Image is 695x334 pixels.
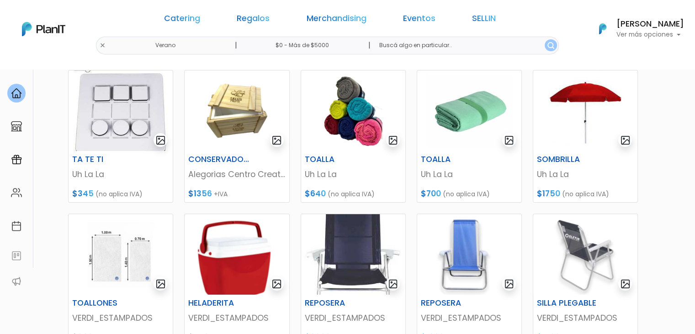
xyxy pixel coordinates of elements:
span: (no aplica IVA) [562,189,609,199]
img: gallery-light [388,279,398,289]
img: people-662611757002400ad9ed0e3c099ab2801c6687ba6c219adb57efc949bc21e19d.svg [11,187,22,198]
img: thumb_Captura_de_pantalla_2023-09-12_131513-PhotoRoom.png [185,70,289,151]
img: marketplace-4ceaa7011d94191e9ded77b95e3339b90024bf715f7c57f8cf31f2d8c509eaba.svg [11,121,22,132]
img: gallery-light [504,135,515,145]
p: Uh La La [537,168,634,180]
h6: TA TE TI [67,155,139,164]
a: SELLIN [472,15,496,26]
p: Ver más opciones [616,32,684,38]
span: +IVA [214,189,228,199]
img: home-e721727adea9d79c4d83392d1f703f7f8bce08238fde08b1acbfd93340b81755.svg [11,88,22,99]
img: calendar-87d922413cdce8b2cf7b7f5f62616a5cf9e4887200fb71536465627b3292af00.svg [11,221,22,232]
span: $1750 [537,188,560,199]
p: VERDI_ESTAMPADOS [421,312,518,324]
p: VERDI_ESTAMPADOS [537,312,634,324]
img: thumb_Captura_de_pantalla_2024-09-05_150741.png [533,214,637,295]
p: VERDI_ESTAMPADOS [305,312,402,324]
a: Catering [164,15,200,26]
span: $640 [305,188,326,199]
h6: SILLA PLEGABLE [531,298,604,308]
img: gallery-light [155,279,166,289]
img: search_button-432b6d5273f82d61273b3651a40e1bd1b912527efae98b1b7a1b2c0702e16a8d.svg [547,42,554,49]
img: PlanIt Logo [593,19,613,39]
p: VERDI_ESTAMPADOS [72,312,169,324]
h6: TOALLA [415,155,488,164]
img: thumb_Captura_de_pantalla_2023-10-27_155328.jpg [69,214,173,295]
img: thumb_WhatsApp_Image_2023-05-22_at_09.03.46.jpeg [69,70,173,151]
a: gallery-light TA TE TI Uh La La $345 (no aplica IVA) [68,70,173,203]
img: thumb_Captura_de_pantalla_2025-08-27_153741.png [185,214,289,295]
h6: [PERSON_NAME] [616,20,684,28]
span: (no aplica IVA) [95,189,143,199]
img: partners-52edf745621dab592f3b2c58e3bca9d71375a7ef29c3b500c9f145b62cc070d4.svg [11,276,22,287]
a: Merchandising [306,15,366,26]
a: Regalos [237,15,270,26]
div: PLAN IT Ya probaste PlanitGO? Vas a poder automatizarlas acciones de todo el año. Escribinos para... [24,64,161,122]
img: gallery-light [620,135,631,145]
p: Alegorias Centro Creativo [188,168,285,180]
p: Uh La La [421,168,518,180]
img: gallery-light [271,279,282,289]
p: Uh La La [305,168,402,180]
h6: SOMBRILLA [531,155,604,164]
span: (no aplica IVA) [443,189,490,199]
span: J [92,55,110,73]
img: gallery-light [155,135,166,145]
p: | [234,40,237,51]
div: J [24,55,161,73]
h6: HELADERITA [183,298,255,308]
i: insert_emoticon [139,137,155,148]
span: ¡Escríbenos! [48,139,139,148]
p: Uh La La [72,168,169,180]
i: send [155,137,174,148]
a: gallery-light TOALLA Uh La La $640 (no aplica IVA) [301,70,406,203]
img: thumb_WhatsApp_Image_2023-10-16_at_20.14.41.jpeg [533,70,637,151]
img: gallery-light [504,279,515,289]
h6: REPOSERA [415,298,488,308]
img: feedback-78b5a0c8f98aac82b08bfc38622c3050aee476f2c9584af64705fc4e61158814.svg [11,250,22,261]
a: gallery-light CONSERVADORA Alegorias Centro Creativo $1356 +IVA [184,70,289,203]
h6: TOALLONES [67,298,139,308]
img: user_d58e13f531133c46cb30575f4d864daf.jpeg [83,46,101,64]
button: PlanIt Logo [PERSON_NAME] Ver más opciones [587,17,684,41]
img: PlanIt Logo [22,22,65,36]
img: gallery-light [271,135,282,145]
input: Buscá algo en particular.. [371,37,558,54]
img: thumb_WhatsApp_Image_2023-10-16_at_20.11.37.jpg [417,70,521,151]
img: campaigns-02234683943229c281be62815700db0a1741e53638e28bf9629b52c665b00959.svg [11,154,22,165]
span: (no aplica IVA) [328,189,375,199]
a: Eventos [403,15,435,26]
span: $1356 [188,188,212,199]
img: thumb_Captura_de_pantalla_2024-09-05_150832.png [417,214,521,295]
img: close-6986928ebcb1d6c9903e3b54e860dbc4d054630f23adef3a32610726dff6a82b.svg [100,43,106,48]
span: $345 [72,188,94,199]
img: gallery-light [620,279,631,289]
h6: TOALLA [299,155,371,164]
p: Ya probaste PlanitGO? Vas a poder automatizarlas acciones de todo el año. Escribinos para saber más! [32,84,153,114]
strong: PLAN IT [32,74,58,82]
img: user_04fe99587a33b9844688ac17b531be2b.png [74,55,92,73]
p: VERDI_ESTAMPADOS [188,312,285,324]
img: thumb_WhatsApp_Image_2023-10-16_at_20.09.06.jpg [301,70,405,151]
i: keyboard_arrow_down [142,70,155,83]
img: gallery-light [388,135,398,145]
img: thumb_WhatsApp_Image_2023-11-21_at_17.30.47.jpeg [301,214,405,295]
a: gallery-light TOALLA Uh La La $700 (no aplica IVA) [417,70,522,203]
h6: REPOSERA [299,298,371,308]
span: $700 [421,188,441,199]
h6: CONSERVADORA [183,155,255,164]
p: | [368,40,370,51]
a: gallery-light SOMBRILLA Uh La La $1750 (no aplica IVA) [533,70,638,203]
